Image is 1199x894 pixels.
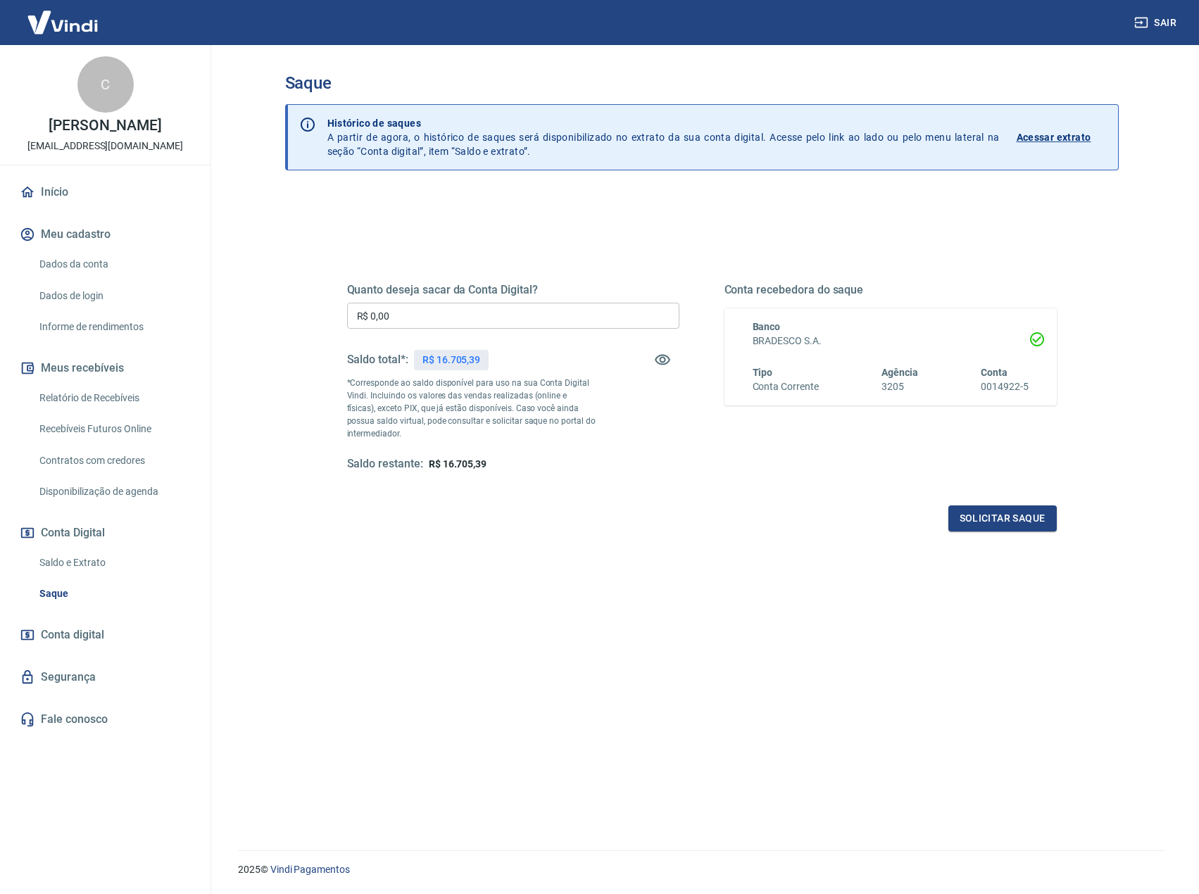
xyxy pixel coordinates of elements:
[981,379,1029,394] h6: 0014922-5
[753,367,773,378] span: Tipo
[347,353,408,367] h5: Saldo total*:
[981,367,1007,378] span: Conta
[34,313,194,341] a: Informe de rendimentos
[1017,130,1091,144] p: Acessar extrato
[34,250,194,279] a: Dados da conta
[1017,116,1107,158] a: Acessar extrato
[327,116,1000,158] p: A partir de agora, o histórico de saques será disponibilizado no extrato da sua conta digital. Ac...
[422,353,480,367] p: R$ 16.705,39
[724,283,1057,297] h5: Conta recebedora do saque
[948,505,1057,531] button: Solicitar saque
[270,864,350,875] a: Vindi Pagamentos
[34,477,194,506] a: Disponibilização de agenda
[34,282,194,310] a: Dados de login
[41,625,104,645] span: Conta digital
[49,118,161,133] p: [PERSON_NAME]
[34,548,194,577] a: Saldo e Extrato
[17,619,194,650] a: Conta digital
[347,457,423,472] h5: Saldo restante:
[17,517,194,548] button: Conta Digital
[881,379,918,394] h6: 3205
[753,379,819,394] h6: Conta Corrente
[881,367,918,378] span: Agência
[1131,10,1182,36] button: Sair
[347,377,596,440] p: *Corresponde ao saldo disponível para uso na sua Conta Digital Vindi. Incluindo os valores das ve...
[327,116,1000,130] p: Histórico de saques
[77,56,134,113] div: C
[34,446,194,475] a: Contratos com credores
[753,321,781,332] span: Banco
[27,139,183,153] p: [EMAIL_ADDRESS][DOMAIN_NAME]
[285,73,1119,93] h3: Saque
[347,283,679,297] h5: Quanto deseja sacar da Conta Digital?
[34,384,194,413] a: Relatório de Recebíveis
[429,458,486,470] span: R$ 16.705,39
[17,353,194,384] button: Meus recebíveis
[17,219,194,250] button: Meu cadastro
[34,415,194,443] a: Recebíveis Futuros Online
[17,1,108,44] img: Vindi
[238,862,1165,877] p: 2025 ©
[17,177,194,208] a: Início
[17,704,194,735] a: Fale conosco
[753,334,1029,348] h6: BRADESCO S.A.
[34,579,194,608] a: Saque
[17,662,194,693] a: Segurança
